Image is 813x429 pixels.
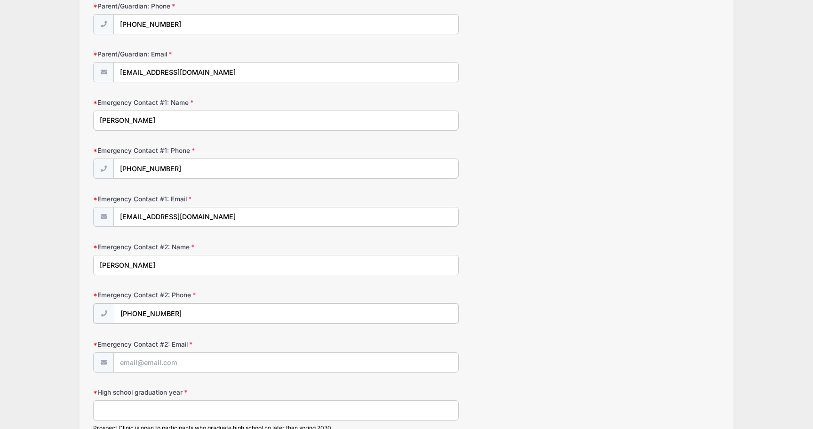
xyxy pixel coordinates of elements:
[113,207,458,227] input: email@email.com
[93,340,302,349] label: Emergency Contact #2: Email
[93,194,302,204] label: Emergency Contact #1: Email
[113,62,458,82] input: email@email.com
[113,352,458,373] input: email@email.com
[93,49,302,59] label: Parent/Guardian: Email
[93,1,302,11] label: Parent/Guardian: Phone
[93,98,302,107] label: Emergency Contact #1: Name
[93,290,302,300] label: Emergency Contact #2: Phone
[113,159,458,179] input: (xxx) xxx-xxxx
[93,146,302,155] label: Emergency Contact #1: Phone
[113,14,458,34] input: (xxx) xxx-xxxx
[93,242,302,252] label: Emergency Contact #2: Name
[93,388,302,397] label: High school graduation year
[114,303,458,324] input: (xxx) xxx-xxxx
